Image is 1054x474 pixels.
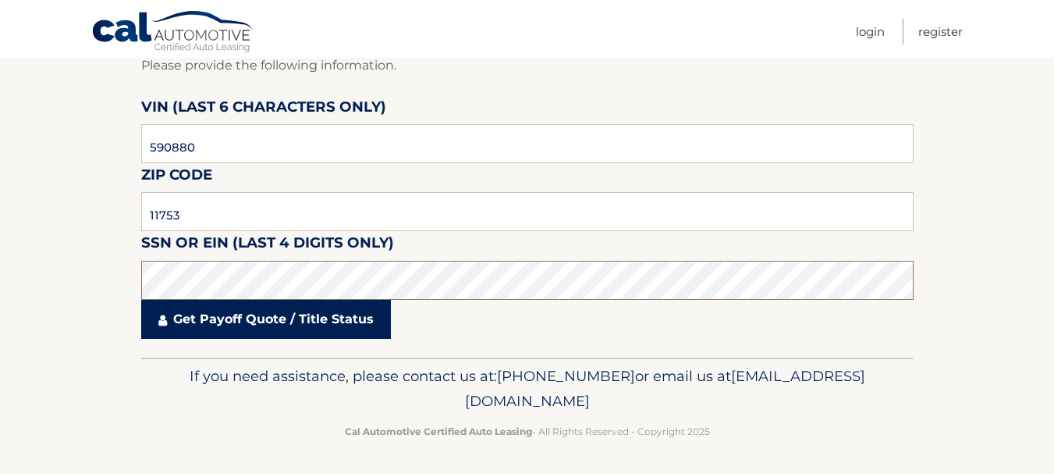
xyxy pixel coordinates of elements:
strong: Cal Automotive Certified Auto Leasing [345,426,532,437]
a: Login [856,19,885,45]
p: Please provide the following information. [141,55,914,77]
span: [PHONE_NUMBER] [497,367,635,385]
label: VIN (last 6 characters only) [141,95,386,124]
p: If you need assistance, please contact us at: or email us at [151,364,903,414]
a: Cal Automotive [91,10,255,55]
label: SSN or EIN (last 4 digits only) [141,231,394,260]
label: Zip Code [141,163,212,192]
a: Get Payoff Quote / Title Status [141,300,391,339]
p: - All Rights Reserved - Copyright 2025 [151,423,903,440]
a: Register [918,19,963,45]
